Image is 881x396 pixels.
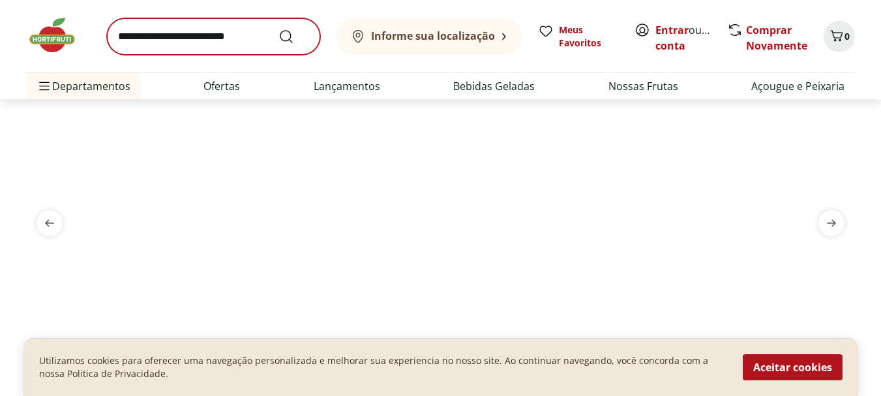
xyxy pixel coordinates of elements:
[26,16,91,55] img: Hortifruti
[395,326,406,358] button: Go to page 1 from fs-carousel
[538,23,619,50] a: Meus Favoritos
[608,78,678,94] a: Nossas Frutas
[655,22,713,53] span: ou
[336,18,522,55] button: Informe sua localização
[476,326,486,358] button: Go to page 8 from fs-carousel
[406,326,424,358] button: Current page from fs-carousel
[39,354,727,380] p: Utilizamos cookies para oferecer uma navegação personalizada e melhorar sua experiencia no nosso ...
[455,326,466,358] button: Go to page 6 from fs-carousel
[434,326,445,358] button: Go to page 4 from fs-carousel
[751,78,844,94] a: Açougue e Peixaria
[743,354,843,380] button: Aceitar cookies
[746,23,807,53] a: Comprar Novamente
[655,23,689,37] a: Entrar
[844,30,850,42] span: 0
[453,78,535,94] a: Bebidas Geladas
[26,115,855,316] img: azeites
[278,29,310,44] button: Submit Search
[37,70,130,102] span: Departamentos
[371,29,495,43] b: Informe sua localização
[824,21,855,52] button: Carrinho
[314,78,380,94] a: Lançamentos
[203,78,240,94] a: Ofertas
[107,18,320,55] input: search
[26,210,73,236] button: previous
[559,23,619,50] span: Meus Favoritos
[808,210,855,236] button: next
[424,326,434,358] button: Go to page 3 from fs-carousel
[466,326,476,358] button: Go to page 7 from fs-carousel
[655,23,727,53] a: Criar conta
[445,326,455,358] button: Go to page 5 from fs-carousel
[37,70,52,102] button: Menu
